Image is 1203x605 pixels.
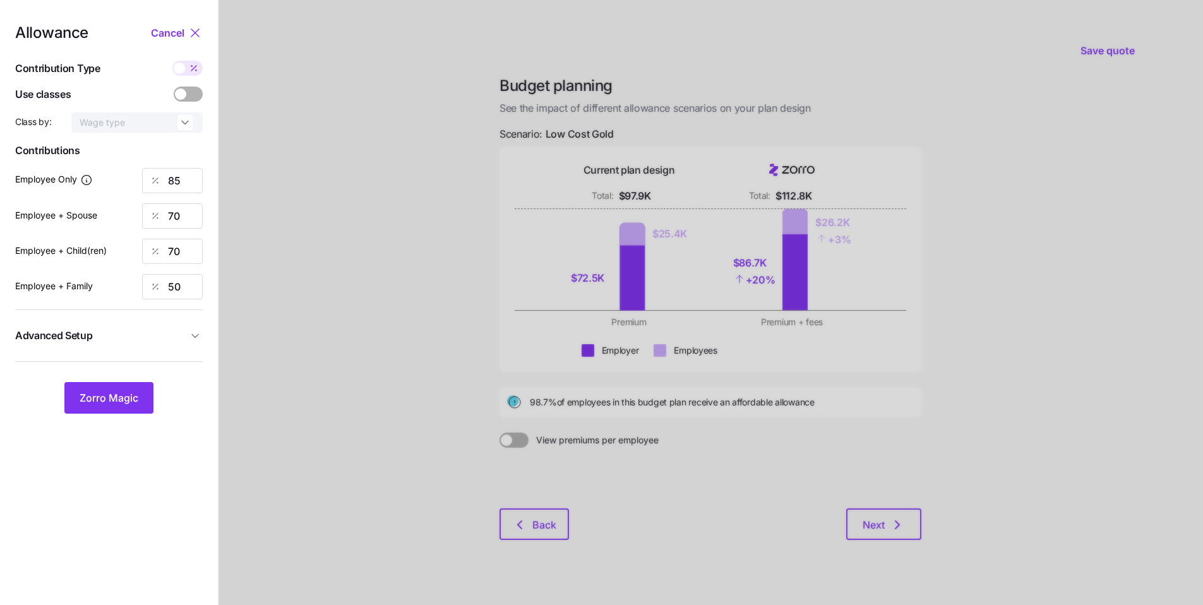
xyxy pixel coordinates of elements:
span: Use classes [15,87,71,102]
label: Employee Only [15,172,93,186]
span: Advanced Setup [15,328,93,344]
span: Contributions [15,143,203,159]
label: Employee + Family [15,279,93,293]
span: Cancel [151,25,184,40]
button: Cancel [151,25,188,40]
button: Advanced Setup [15,320,203,351]
span: Zorro Magic [80,390,138,405]
span: Contribution Type [15,61,100,76]
label: Employee + Child(ren) [15,244,107,258]
span: Class by: [15,116,51,128]
span: Allowance [15,25,88,40]
label: Employee + Spouse [15,208,97,222]
button: Zorro Magic [64,382,153,414]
